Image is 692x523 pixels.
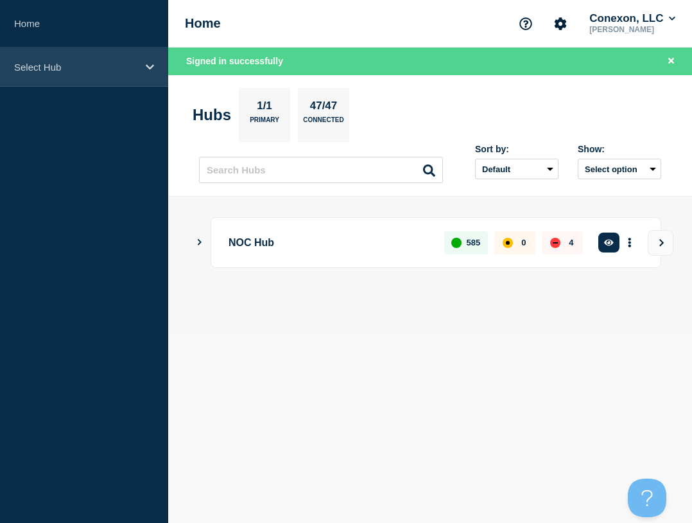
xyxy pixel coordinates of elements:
[196,238,203,247] button: Show Connected Hubs
[14,62,137,73] p: Select Hub
[467,238,481,247] p: 585
[503,238,513,248] div: affected
[305,100,342,116] p: 47/47
[186,56,283,66] span: Signed in successfully
[250,116,279,130] p: Primary
[569,238,573,247] p: 4
[199,157,443,183] input: Search Hubs
[303,116,343,130] p: Connected
[621,231,638,254] button: More actions
[663,54,679,69] button: Close banner
[185,16,221,31] h1: Home
[587,25,678,34] p: [PERSON_NAME]
[451,238,462,248] div: up
[648,230,673,256] button: View
[229,231,429,254] p: NOC Hub
[578,159,661,179] button: Select option
[550,238,560,248] div: down
[252,100,277,116] p: 1/1
[475,144,558,154] div: Sort by:
[578,144,661,154] div: Show:
[521,238,526,247] p: 0
[512,10,539,37] button: Support
[475,159,558,179] select: Sort by
[547,10,574,37] button: Account settings
[587,12,678,25] button: Conexon, LLC
[628,479,666,517] iframe: Help Scout Beacon - Open
[193,106,231,124] h2: Hubs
